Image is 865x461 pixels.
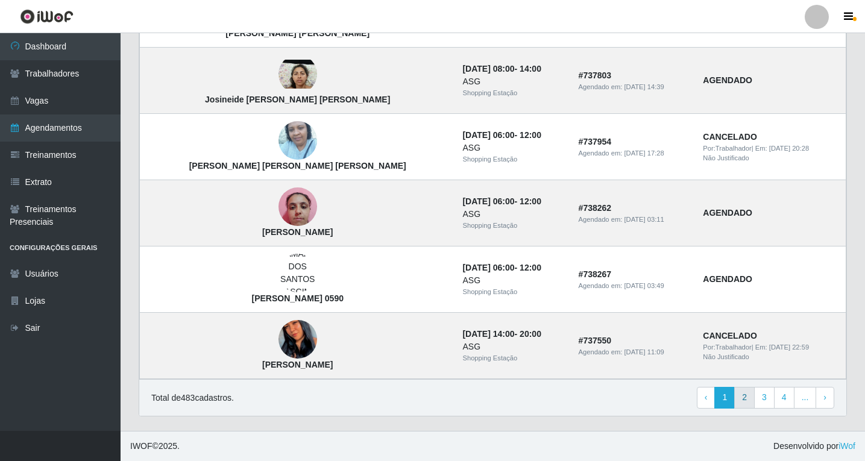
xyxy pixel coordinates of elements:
[703,153,838,163] div: Não Justificado
[462,329,541,339] strong: -
[462,221,564,231] div: Shopping Estação
[579,215,689,225] div: Agendado em:
[462,130,514,140] time: [DATE] 06:00
[462,263,541,272] strong: -
[278,298,317,381] img: Mariana Gabriela Nascimento da silva
[773,440,855,453] span: Desenvolvido por
[462,75,564,88] div: ASG
[697,387,834,409] nav: pagination
[624,216,664,223] time: [DATE] 03:11
[769,343,809,351] time: [DATE] 22:59
[225,28,370,38] strong: [PERSON_NAME] [PERSON_NAME]
[579,347,689,357] div: Agendado em:
[462,208,564,221] div: ASG
[151,392,234,404] p: Total de 483 cadastros.
[697,387,716,409] a: Previous
[705,392,708,402] span: ‹
[579,281,689,291] div: Agendado em:
[579,82,689,92] div: Agendado em:
[462,130,541,140] strong: -
[20,9,74,24] img: CoreUI Logo
[251,293,344,303] strong: [PERSON_NAME] 0590
[579,148,689,158] div: Agendado em:
[769,145,809,152] time: [DATE] 20:28
[262,360,333,369] strong: [PERSON_NAME]
[520,64,541,74] time: 14:00
[520,130,541,140] time: 12:00
[462,154,564,165] div: Shopping Estação
[462,329,514,339] time: [DATE] 14:00
[624,149,664,157] time: [DATE] 17:28
[774,387,794,409] a: 4
[703,143,838,154] div: | Em:
[189,161,406,171] strong: [PERSON_NAME] [PERSON_NAME] [PERSON_NAME]
[703,75,752,85] strong: AGENDADO
[462,196,514,206] time: [DATE] 06:00
[130,440,180,453] span: © 2025 .
[703,331,756,340] strong: CANCELADO
[262,227,333,237] strong: [PERSON_NAME]
[278,181,317,233] img: Juliane Rodrigues da Silva
[703,343,751,351] span: Por: Trabalhador
[579,269,612,279] strong: # 738267
[520,196,541,206] time: 12:00
[794,387,817,409] a: ...
[278,107,317,175] img: Luciana Francisca Da Silva Lemos
[520,329,541,339] time: 20:00
[579,71,612,80] strong: # 737803
[520,263,541,272] time: 12:00
[278,60,317,89] img: Josineide Pereira de Lima
[703,274,752,284] strong: AGENDADO
[462,340,564,353] div: ASG
[462,142,564,154] div: ASG
[278,222,317,324] img: IANDRA SAMARA DOS SANTOS NASCIMENTO 0590
[579,336,612,345] strong: # 737550
[816,387,834,409] a: Next
[462,353,564,363] div: Shopping Estação
[462,274,564,287] div: ASG
[462,64,541,74] strong: -
[462,88,564,98] div: Shopping Estação
[205,95,390,104] strong: Josineide [PERSON_NAME] [PERSON_NAME]
[823,392,826,402] span: ›
[703,342,838,353] div: | Em:
[734,387,755,409] a: 2
[714,387,735,409] a: 1
[579,203,612,213] strong: # 738262
[838,441,855,451] a: iWof
[462,263,514,272] time: [DATE] 06:00
[462,196,541,206] strong: -
[462,287,564,297] div: Shopping Estação
[703,145,751,152] span: Por: Trabalhador
[703,132,756,142] strong: CANCELADO
[624,282,664,289] time: [DATE] 03:49
[754,387,775,409] a: 3
[579,137,612,146] strong: # 737954
[624,348,664,356] time: [DATE] 11:09
[703,352,838,362] div: Não Justificado
[624,83,664,90] time: [DATE] 14:39
[130,441,153,451] span: IWOF
[703,208,752,218] strong: AGENDADO
[462,64,514,74] time: [DATE] 08:00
